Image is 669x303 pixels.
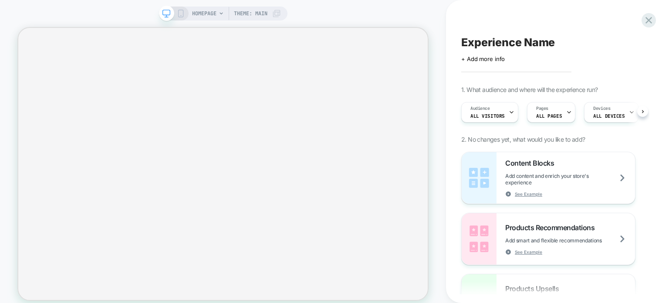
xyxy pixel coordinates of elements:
span: ALL DEVICES [593,113,625,119]
span: Devices [593,106,610,112]
span: See Example [515,249,542,255]
span: 2. No changes yet, what would you like to add? [461,136,585,143]
span: + Add more info [461,55,505,62]
span: All Visitors [470,113,505,119]
span: Content Blocks [505,159,558,167]
span: Experience Name [461,36,555,49]
span: See Example [515,191,542,197]
span: Add smart and flexible recommendations [505,237,624,244]
span: Products Upsells [505,284,563,293]
span: Products Recommendations [505,223,599,232]
span: 1. What audience and where will the experience run? [461,86,598,93]
span: ALL PAGES [536,113,562,119]
span: Theme: MAIN [234,7,267,20]
span: Audience [470,106,490,112]
span: Pages [536,106,548,112]
span: HOMEPAGE [192,7,216,20]
span: Add content and enrich your store's experience [505,173,635,186]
